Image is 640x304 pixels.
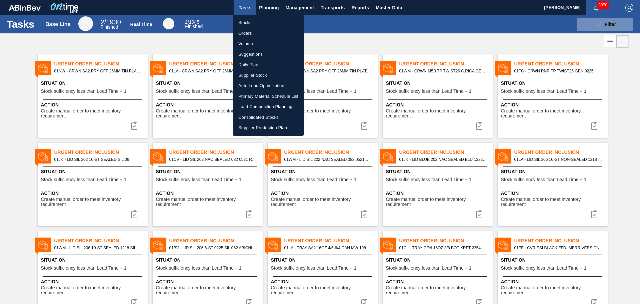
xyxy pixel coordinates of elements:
[233,80,304,91] a: Auto Load Optimization
[233,59,304,70] a: Daily Plan
[233,17,304,28] a: Stocks
[233,38,304,49] a: Volume
[233,70,304,81] a: Supplier Stock
[233,91,304,102] a: Primary Material Schedule List
[233,49,304,60] a: Suggestions
[233,122,304,133] a: Supplier Production Plan
[233,112,304,123] a: Consolidated Stocks
[233,28,304,39] a: Orders
[233,101,304,112] a: Load Composition Planning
